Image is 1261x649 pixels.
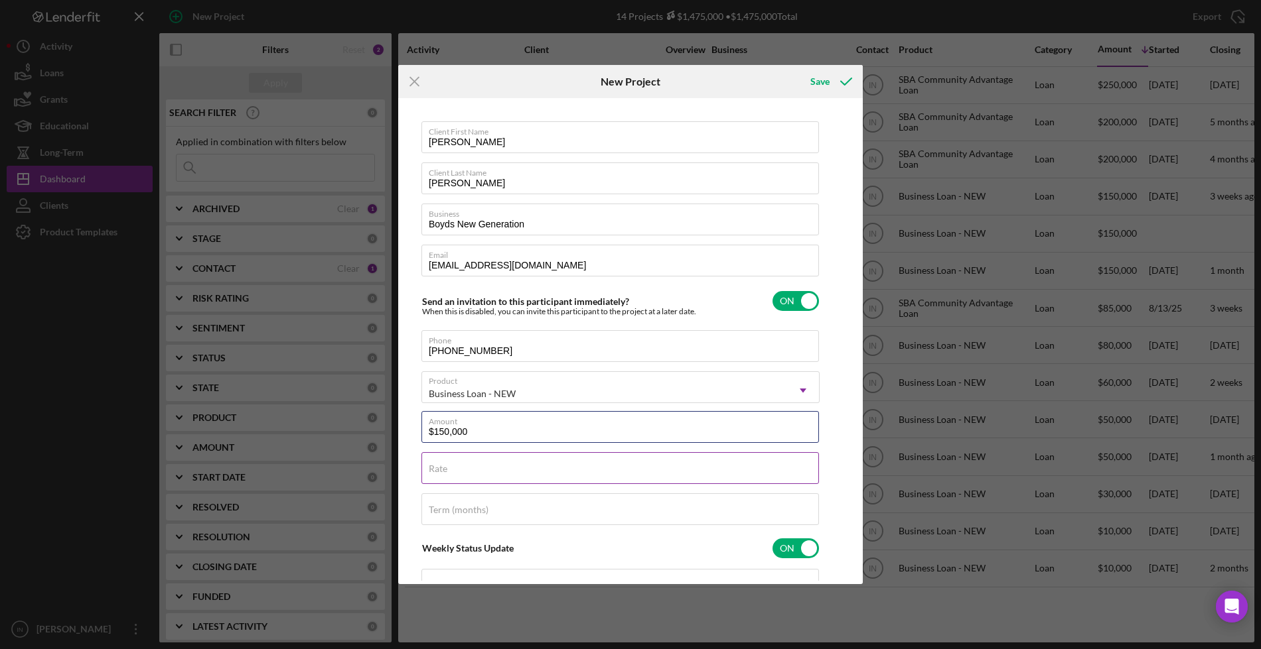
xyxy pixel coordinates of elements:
[422,296,629,307] label: Send an invitation to this participant immediately?
[797,68,863,95] button: Save
[429,163,819,178] label: Client Last Name
[429,504,488,515] label: Term (months)
[422,307,696,316] div: When this is disabled, you can invite this participant to the project at a later date.
[422,542,514,554] label: Weekly Status Update
[429,388,516,399] div: Business Loan - NEW
[601,76,660,88] h6: New Project
[429,580,556,591] label: Weekly Status Update Message
[429,122,819,137] label: Client First Name
[429,245,819,260] label: Email
[429,331,819,345] label: Phone
[1216,591,1248,622] div: Open Intercom Messenger
[429,412,819,426] label: Amount
[429,463,447,474] label: Rate
[429,204,819,219] label: Business
[810,68,830,95] div: Save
